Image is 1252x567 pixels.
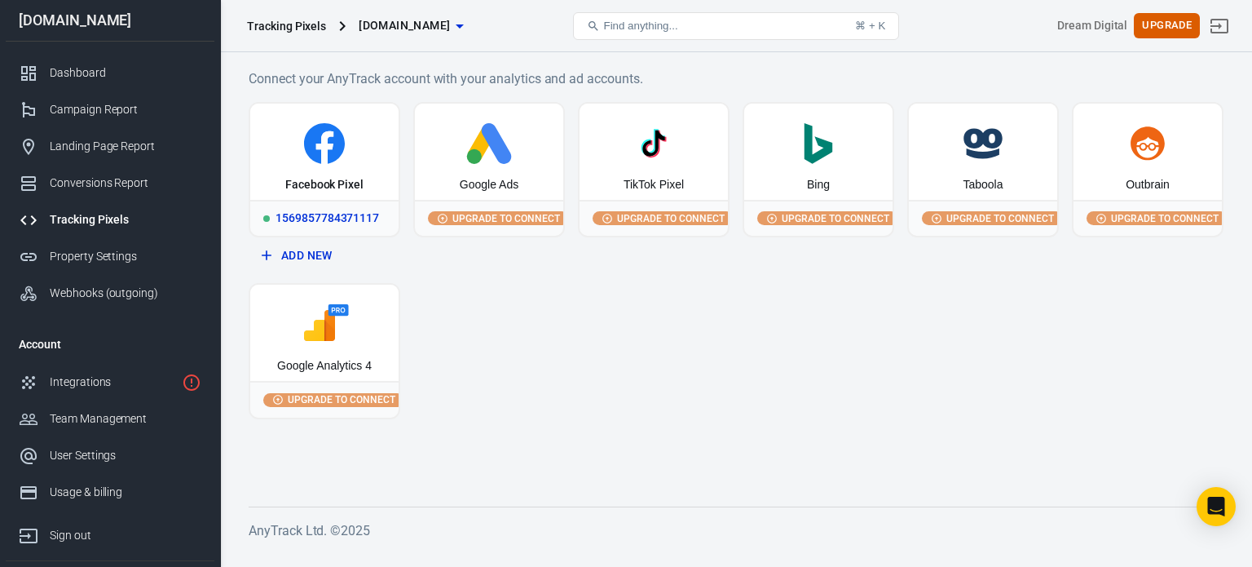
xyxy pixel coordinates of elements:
div: Bing [807,177,830,193]
a: Dashboard [6,55,214,91]
div: TikTok Pixel [624,177,684,193]
span: Upgrade to connect [943,211,1057,226]
div: Usage & billing [50,484,201,501]
div: User Settings [50,447,201,464]
span: Upgrade to connect [284,392,399,407]
a: Campaign Report [6,91,214,128]
a: Webhooks (outgoing) [6,275,214,312]
button: Google AdsUpgrade to connect [413,102,565,237]
button: Find anything...⌘ + K [573,12,899,40]
button: OutbrainUpgrade to connect [1072,102,1223,237]
div: Tracking Pixels [247,18,326,34]
span: Find anything... [603,20,677,32]
a: Conversions Report [6,165,214,202]
a: Sign out [1200,7,1239,46]
div: [DOMAIN_NAME] [6,13,214,28]
div: Open Intercom Messenger [1197,487,1236,526]
div: Conversions Report [50,175,201,192]
a: Sign out [6,511,214,554]
button: Add New [255,241,394,271]
div: 1569857784371117 [250,200,399,236]
span: Upgrade to connect [1108,211,1222,226]
a: User Settings [6,437,214,474]
li: Account [6,325,214,364]
a: Integrations [6,364,214,401]
button: [DOMAIN_NAME] [352,11,469,41]
a: Usage & billing [6,474,214,511]
span: Upgrade to connect [449,211,563,226]
button: BingUpgrade to connect [743,102,894,237]
a: Property Settings [6,238,214,275]
h6: AnyTrack Ltd. © 2025 [249,520,1223,541]
div: Webhooks (outgoing) [50,285,201,302]
div: Property Settings [50,248,201,265]
button: Upgrade [1134,13,1200,38]
div: Campaign Report [50,101,201,118]
h6: Connect your AnyTrack account with your analytics and ad accounts. [249,69,1223,89]
div: Landing Page Report [50,138,201,155]
a: Landing Page Report [6,128,214,165]
span: Upgrade to connect [778,211,893,226]
div: Account id: 3Y0cixK8 [1057,17,1127,34]
a: Tracking Pixels [6,202,214,238]
button: TaboolaUpgrade to connect [907,102,1059,237]
div: Google Analytics 4 [277,358,372,374]
div: Integrations [50,374,175,391]
span: Running [263,215,270,222]
div: Team Management [50,410,201,427]
span: bdcnews.site [359,16,450,36]
div: Outbrain [1126,177,1170,193]
div: Dashboard [50,64,201,82]
div: Facebook Pixel [285,177,364,193]
span: Upgrade to connect [614,211,728,226]
svg: 1 networks not verified yet [182,373,201,392]
div: Taboola [963,177,1003,193]
div: Google Ads [460,177,518,193]
a: Facebook PixelRunning1569857784371117 [249,102,400,237]
a: Team Management [6,401,214,437]
button: Google Analytics 4Upgrade to connect [249,283,400,419]
div: ⌘ + K [855,20,885,32]
div: Sign out [50,527,201,544]
button: TikTok PixelUpgrade to connect [578,102,730,237]
div: Tracking Pixels [50,211,201,228]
